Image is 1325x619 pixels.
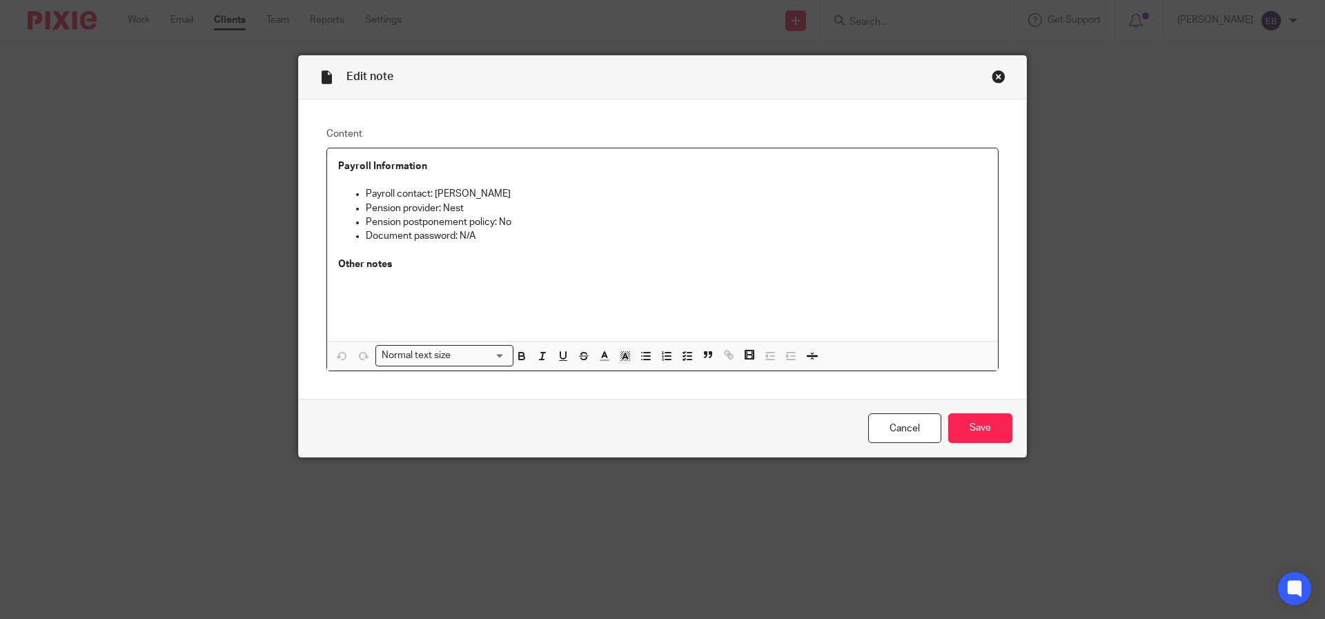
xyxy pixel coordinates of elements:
div: Search for option [375,345,513,366]
label: Content [326,127,999,141]
p: Document password: N/A [366,229,987,243]
input: Search for option [455,348,505,363]
p: Payroll contact: [PERSON_NAME] [366,187,987,201]
a: Cancel [868,413,941,443]
span: Edit note [346,71,393,82]
input: Save [948,413,1012,443]
p: Pension postponement policy: No [366,215,987,229]
strong: Payroll Information [338,161,427,171]
p: Pension provider: Nest [366,202,987,215]
span: Normal text size [379,348,454,363]
div: Close this dialog window [992,70,1005,83]
strong: Other notes [338,259,392,269]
